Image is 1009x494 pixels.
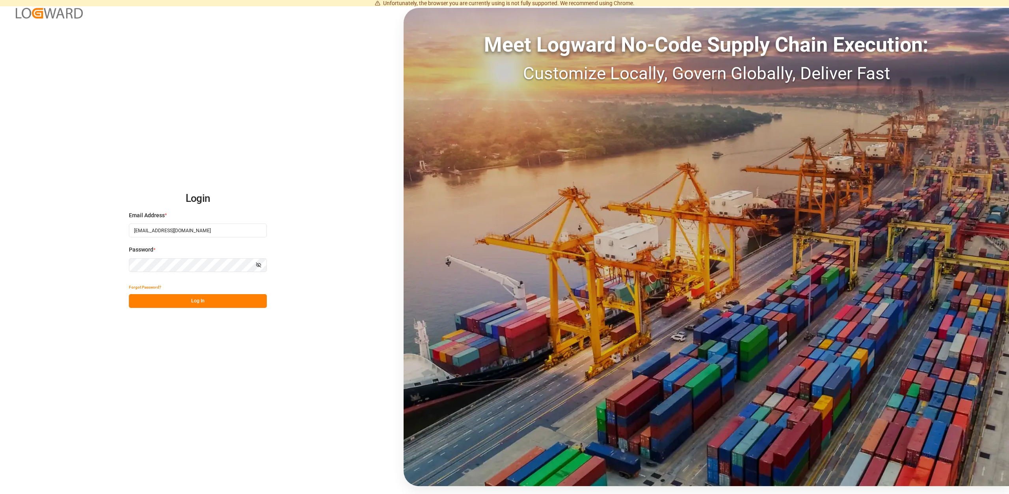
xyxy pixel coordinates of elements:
input: Enter your email [129,224,267,237]
div: Meet Logward No-Code Supply Chain Execution: [404,30,1009,60]
div: Customize Locally, Govern Globally, Deliver Fast [404,60,1009,86]
span: Password [129,246,153,254]
img: Logward_new_orange.png [16,8,83,19]
span: Email Address [129,211,165,220]
button: Log In [129,294,267,308]
button: Forgot Password? [129,280,161,294]
h2: Login [129,186,267,211]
